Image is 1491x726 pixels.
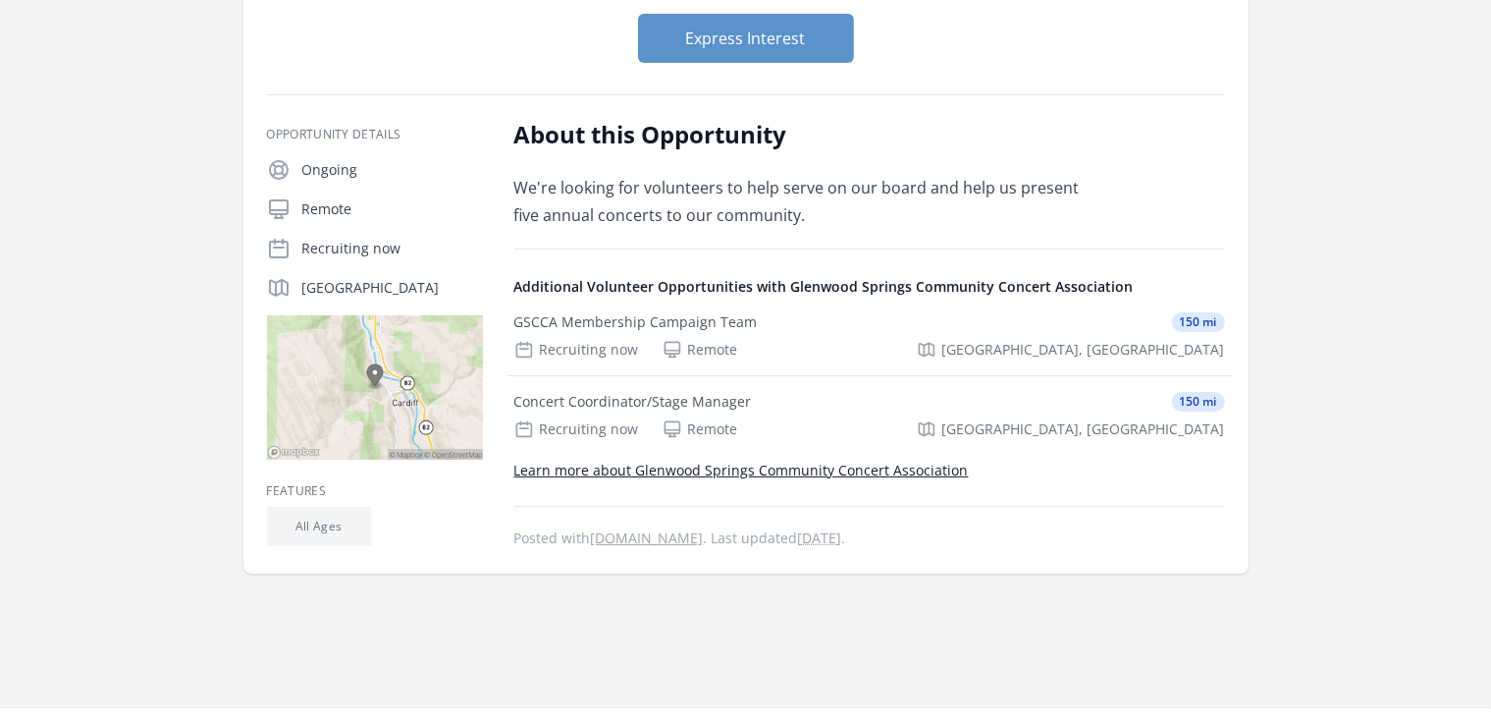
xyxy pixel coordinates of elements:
h3: Features [267,483,483,499]
div: Remote [663,340,738,360]
img: Map [267,315,483,460]
p: Recruiting now [302,239,483,258]
h3: Opportunity Details [267,127,483,142]
li: All Ages [267,507,371,546]
h2: About this Opportunity [514,119,1089,150]
a: Concert Coordinator/Stage Manager 150 mi Recruiting now Remote [GEOGRAPHIC_DATA], [GEOGRAPHIC_DATA] [506,376,1233,455]
a: GSCCA Membership Campaign Team 150 mi Recruiting now Remote [GEOGRAPHIC_DATA], [GEOGRAPHIC_DATA] [506,297,1233,375]
div: Recruiting now [514,340,639,360]
span: [GEOGRAPHIC_DATA], [GEOGRAPHIC_DATA] [942,340,1225,360]
div: Remote [663,419,738,439]
p: [GEOGRAPHIC_DATA] [302,278,483,298]
span: 150 mi [1172,312,1225,332]
div: Concert Coordinator/Stage Manager [514,392,752,412]
p: Remote [302,199,483,219]
div: Recruiting now [514,419,639,439]
p: We're looking for volunteers to help serve on our board and help us present five annual concerts ... [514,174,1089,229]
p: Posted with . Last updated . [514,531,1225,546]
a: Learn more about Glenwood Springs Community Concert Association [514,461,969,479]
abbr: Thu, Oct 17, 2024 7:22 PM [798,529,842,547]
h4: Additional Volunteer Opportunities with Glenwood Springs Community Concert Association [514,277,1225,297]
span: 150 mi [1172,392,1225,412]
span: [GEOGRAPHIC_DATA], [GEOGRAPHIC_DATA] [942,419,1225,439]
p: Ongoing [302,160,483,180]
div: GSCCA Membership Campaign Team [514,312,758,332]
a: [DOMAIN_NAME] [591,529,704,547]
button: Express Interest [638,14,854,63]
